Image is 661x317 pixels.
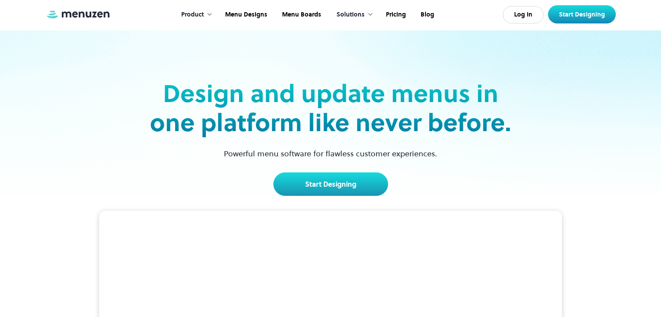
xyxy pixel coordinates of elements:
[173,1,217,28] div: Product
[548,5,616,23] a: Start Designing
[328,1,378,28] div: Solutions
[274,1,328,28] a: Menu Boards
[147,79,514,137] h2: Design and update menus in one platform like never before.
[273,172,388,196] a: Start Designing
[336,10,365,20] div: Solutions
[378,1,412,28] a: Pricing
[217,1,274,28] a: Menu Designs
[213,148,448,159] p: Powerful menu software for flawless customer experiences.
[503,6,544,23] a: Log In
[181,10,204,20] div: Product
[412,1,441,28] a: Blog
